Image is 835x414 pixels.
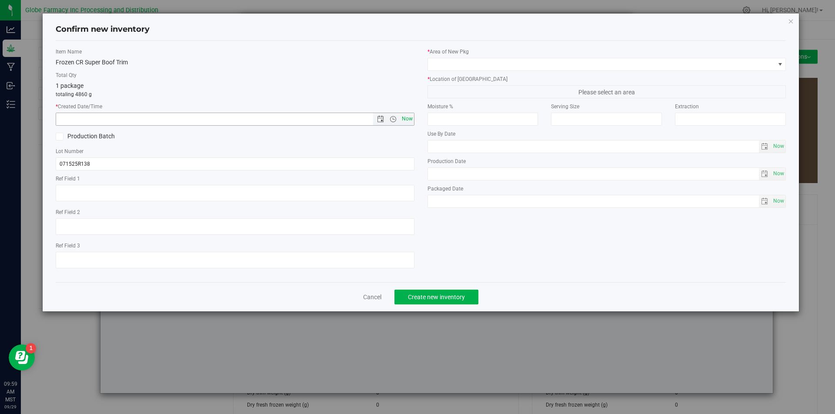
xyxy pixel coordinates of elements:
span: select [771,140,785,153]
span: Set Current date [772,140,786,153]
label: Item Name [56,48,414,56]
span: select [759,140,772,153]
label: Extraction [675,103,786,110]
label: Ref Field 1 [56,175,414,183]
label: Production Date [428,157,786,165]
span: select [771,195,785,207]
label: Location of [GEOGRAPHIC_DATA] [428,75,786,83]
label: Production Batch [56,132,228,141]
label: Use By Date [428,130,786,138]
span: Create new inventory [408,294,465,300]
label: Moisture % [428,103,538,110]
label: Ref Field 2 [56,208,414,216]
label: Area of New Pkg [428,48,786,56]
label: Packaged Date [428,185,786,193]
a: Cancel [363,293,381,301]
h4: Confirm new inventory [56,24,150,35]
label: Serving Size [551,103,662,110]
label: Total Qty [56,71,414,79]
span: 1 package [56,82,83,89]
span: select [771,168,785,180]
span: Open the time view [386,116,401,123]
div: Frozen CR Super Boof Trim [56,58,414,67]
label: Ref Field 3 [56,242,414,250]
span: select [759,168,772,180]
iframe: Resource center unread badge [26,343,36,354]
label: Lot Number [56,147,414,155]
span: Please select an area [428,85,786,98]
span: select [759,195,772,207]
span: Set Current date [400,113,414,125]
p: totaling 4860 g [56,90,414,98]
span: Open the date view [373,116,388,123]
button: Create new inventory [394,290,478,304]
iframe: Resource center [9,344,35,371]
label: Created Date/Time [56,103,414,110]
span: Set Current date [772,167,786,180]
span: Set Current date [772,195,786,207]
